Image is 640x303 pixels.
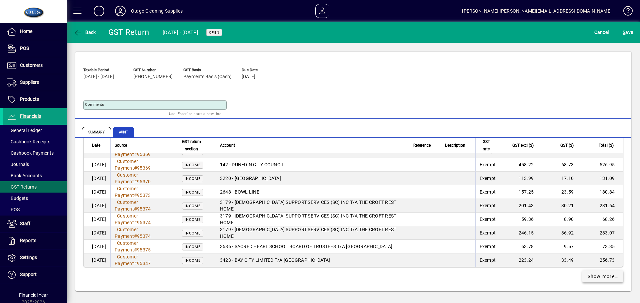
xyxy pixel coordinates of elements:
[20,238,36,243] span: Reports
[623,27,633,38] span: ave
[67,26,103,38] app-page-header-button: Back
[7,184,37,190] span: GST Returns
[3,266,67,283] a: Support
[560,142,574,149] span: GST ($)
[133,68,173,72] span: GST Number
[445,142,465,149] span: Description
[503,240,543,253] td: 63.78
[216,213,409,226] td: 3179 - [DEMOGRAPHIC_DATA] SUPPORT SERVICES (SC) INC T/A THE CROFT REST HOME
[543,158,583,172] td: 68.73
[72,26,98,38] button: Back
[115,159,138,171] span: Customer Payment
[20,221,30,226] span: Staff
[475,253,503,267] td: Exempt
[480,138,493,153] span: GST rate
[220,142,235,149] span: Account
[583,253,623,267] td: 256.73
[115,199,153,213] a: Customer Payment#95374
[115,240,138,252] span: Customer Payment
[115,226,153,240] a: Customer Payment#95374
[587,142,620,149] div: Total ($)
[413,142,431,149] span: Reference
[3,125,67,136] a: General Ledger
[216,172,409,185] td: 3220 - [GEOGRAPHIC_DATA]
[134,165,137,171] span: #
[113,127,135,137] span: Audit
[220,142,405,149] div: Account
[134,179,137,184] span: #
[84,172,110,185] td: [DATE]
[115,253,153,267] a: Customer Payment#95347
[134,247,137,252] span: #
[583,213,623,226] td: 68.26
[216,199,409,213] td: 3179 - [DEMOGRAPHIC_DATA] SUPPORT SERVICES (SC) INC T/A THE CROFT REST HOME
[3,91,67,108] a: Products
[115,171,153,185] a: Customer Payment#95370
[503,253,543,267] td: 223.24
[134,261,137,266] span: #
[503,226,543,240] td: 246.15
[3,204,67,215] a: POS
[588,273,618,280] span: Show more…
[503,172,543,185] td: 113.99
[134,206,137,212] span: #
[3,193,67,204] a: Budgets
[137,152,151,157] span: 95369
[543,199,583,213] td: 30.21
[185,258,201,263] span: INCOME
[185,204,201,208] span: INCOME
[115,200,138,212] span: Customer Payment
[134,152,137,157] span: #
[137,165,151,171] span: 95369
[475,226,503,240] td: Exempt
[462,6,612,16] div: [PERSON_NAME] [PERSON_NAME][EMAIL_ADDRESS][DOMAIN_NAME]
[137,220,151,225] span: 95374
[7,139,50,144] span: Cashbook Receipts
[623,30,625,35] span: S
[177,138,205,153] span: GST return section
[543,226,583,240] td: 36.92
[503,199,543,213] td: 201.43
[134,193,137,198] span: #
[543,172,583,185] td: 17.10
[137,206,151,212] span: 95374
[92,142,106,149] div: Date
[3,170,67,181] a: Bank Accounts
[134,233,137,239] span: #
[115,158,153,172] a: Customer Payment#95369
[3,249,67,266] a: Settings
[20,63,43,68] span: Customers
[543,213,583,226] td: 8.90
[7,128,42,133] span: General Ledger
[209,30,219,35] span: Open
[169,110,221,117] mat-hint: Use 'Enter' to start a new line
[512,142,534,149] span: GST excl ($)
[3,216,67,232] a: Staff
[503,185,543,199] td: 157.25
[137,247,151,252] span: 95375
[83,74,114,79] span: [DATE] - [DATE]
[475,240,503,253] td: Exempt
[583,172,623,185] td: 131.09
[83,68,123,72] span: Taxable Period
[3,147,67,159] a: Cashbook Payments
[20,29,32,34] span: Home
[84,240,110,253] td: [DATE]
[621,26,635,38] button: Save
[216,226,409,240] td: 3179 - [DEMOGRAPHIC_DATA] SUPPORT SERVICES (SC) INC T/A THE CROFT REST HOME
[7,196,28,201] span: Budgets
[185,231,201,235] span: INCOME
[82,127,111,137] span: Summary
[475,213,503,226] td: Exempt
[242,74,255,79] span: [DATE]
[20,46,29,51] span: POS
[582,270,624,282] a: Show more…
[3,74,67,91] a: Suppliers
[7,207,20,212] span: POS
[137,233,151,239] span: 95374
[20,96,39,102] span: Products
[134,220,137,225] span: #
[108,27,149,38] div: GST Return
[503,213,543,226] td: 59.36
[84,199,110,213] td: [DATE]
